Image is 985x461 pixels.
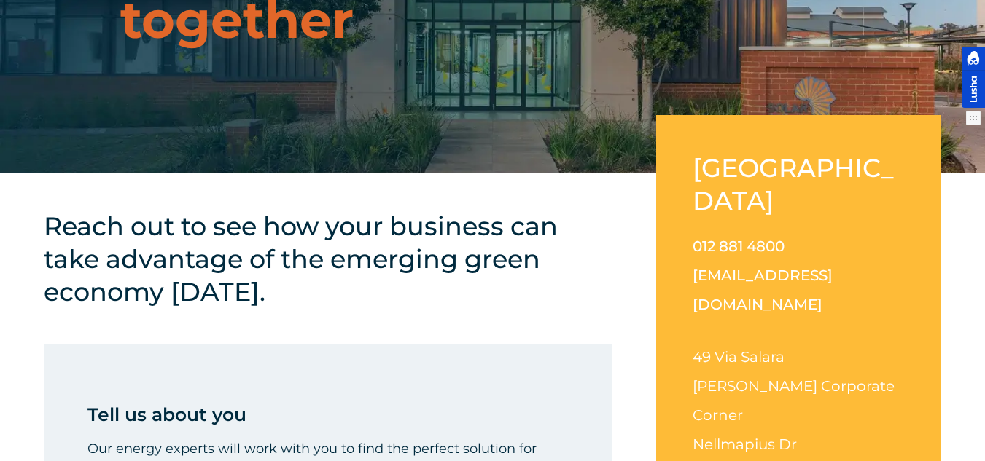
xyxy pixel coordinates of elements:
a: [EMAIL_ADDRESS][DOMAIN_NAME] [693,267,833,313]
span: 49 Via Salara [693,348,785,366]
h4: Reach out to see how your business can take advantage of the emerging green economy [DATE]. [44,210,591,308]
h2: [GEOGRAPHIC_DATA] [693,151,905,217]
span: Nellmapius Dr [693,436,797,453]
span: [PERSON_NAME] Corporate Corner [693,377,895,424]
p: Tell us about you [87,400,569,429]
a: 012 881 4800 [693,237,785,255]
